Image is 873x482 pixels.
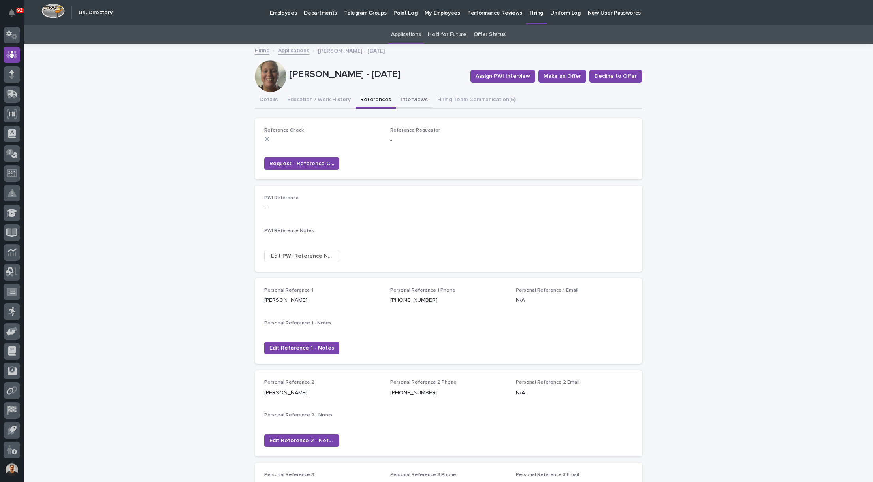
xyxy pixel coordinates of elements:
[516,389,632,397] p: N/A
[390,297,437,303] a: [PHONE_NUMBER]
[255,92,282,109] button: Details
[4,5,20,21] button: Notifications
[269,437,334,444] span: Edit Reference 2 - Notes
[476,72,530,80] span: Assign PWI Interview
[264,413,333,418] span: Personal Reference 2 - Notes
[390,390,437,395] a: [PHONE_NUMBER]
[474,25,506,44] a: Offer Status
[390,128,440,133] span: Reference Requester
[278,45,309,55] a: Applications
[79,9,113,16] h2: 04. Directory
[271,252,333,260] span: Edit PWI Reference Notes
[538,70,586,83] button: Make an Offer
[264,204,381,212] p: -
[390,473,456,477] span: Personal Reference 3 Phone
[428,25,466,44] a: Hold for Future
[318,46,385,55] p: [PERSON_NAME] - [DATE]
[264,321,331,326] span: Personal Reference 1 - Notes
[390,136,507,145] p: -
[470,70,535,83] button: Assign PWI Interview
[264,128,304,133] span: Reference Check
[391,25,421,44] a: Applications
[516,380,579,385] span: Personal Reference 2 Email
[269,160,334,168] span: Request - Reference Check
[516,296,632,305] p: N/A
[433,92,520,109] button: Hiring Team Communication (5)
[264,196,299,200] span: PWI Reference
[264,157,339,170] button: Request - Reference Check
[396,92,433,109] button: Interviews
[589,70,642,83] button: Decline to Offer
[264,250,339,262] button: Edit PWI Reference Notes
[595,72,637,80] span: Decline to Offer
[390,288,455,293] span: Personal Reference 1 Phone
[17,8,23,13] p: 92
[264,389,381,397] p: [PERSON_NAME]
[264,434,339,447] button: Edit Reference 2 - Notes
[264,380,314,385] span: Personal Reference 2
[264,288,313,293] span: Personal Reference 1
[390,380,457,385] span: Personal Reference 2 Phone
[269,344,334,352] span: Edit Reference 1 - Notes
[282,92,356,109] button: Education / Work History
[10,9,20,22] div: Notifications92
[41,4,65,18] img: Workspace Logo
[264,228,314,233] span: PWI Reference Notes
[4,461,20,478] button: users-avatar
[516,473,579,477] span: Personal Reference 3 Email
[264,473,314,477] span: Personal Reference 3
[264,296,381,305] p: [PERSON_NAME]
[516,288,578,293] span: Personal Reference 1 Email
[290,69,464,80] p: [PERSON_NAME] - [DATE]
[255,45,269,55] a: Hiring
[544,72,581,80] span: Make an Offer
[356,92,396,109] button: References
[264,342,339,354] button: Edit Reference 1 - Notes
